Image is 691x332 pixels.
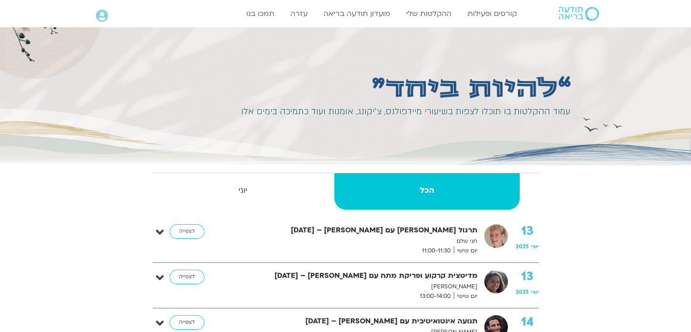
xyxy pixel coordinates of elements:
p: [PERSON_NAME] [239,282,477,292]
p: חני שלם [239,236,477,246]
strong: תרגול [PERSON_NAME] עם [PERSON_NAME] – [DATE] [239,224,477,236]
a: הכל [334,173,520,210]
strong: מדיטצית קרקוע ופריקת מתח עם [PERSON_NAME] – [DATE] [239,270,477,282]
a: לצפייה [169,270,204,284]
span: יום שישי [454,292,477,301]
strong: 13 [516,224,539,238]
strong: יוני [154,184,333,197]
span: 13:00-14:00 [417,292,454,301]
div: עמוד ההקלטות בו תוכלו לצפות בשיעורי מיידפולנס, צ׳יקונג, אומנות ועוד כתמיכה בימים אלו​ [233,104,571,119]
a: ההקלטות שלי [402,5,456,22]
span: 2025 [516,243,529,250]
a: עזרה [286,5,312,22]
a: תמכו בנו [242,5,279,22]
strong: 13 [516,270,539,283]
span: יוני [531,288,539,296]
a: קורסים ופעילות [463,5,522,22]
a: לצפייה [169,224,204,239]
span: יום שישי [454,246,477,256]
a: יוני [154,173,333,210]
span: 2025 [516,288,529,296]
a: לצפייה [169,315,204,330]
strong: 14 [516,315,539,329]
a: מועדון תודעה בריאה [319,5,395,22]
span: יוני [531,243,539,250]
strong: תנועה אינטואיטיבית עם [PERSON_NAME] – [DATE] [239,315,477,327]
strong: הכל [334,184,520,197]
img: תודעה בריאה [559,7,599,20]
span: 11:00-11:30 [419,246,454,256]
